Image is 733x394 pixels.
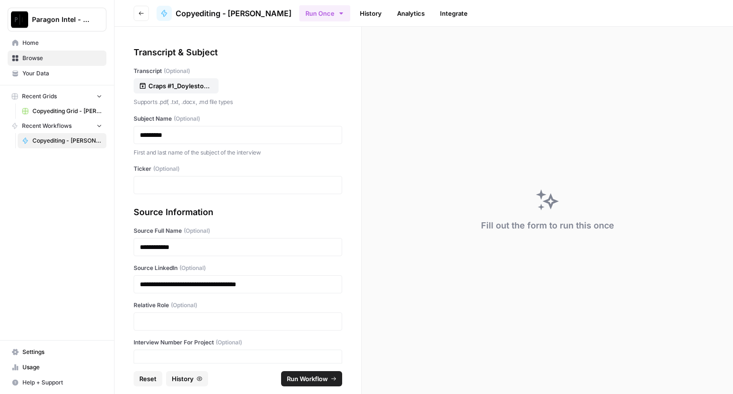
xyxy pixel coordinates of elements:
[134,371,162,386] button: Reset
[148,81,209,91] p: Craps #1_Doylestown_Raw Transcript.docx
[11,11,28,28] img: Paragon Intel - Copyediting Logo
[281,371,342,386] button: Run Workflow
[134,264,342,272] label: Source LinkedIn
[134,227,342,235] label: Source Full Name
[22,363,102,372] span: Usage
[157,6,292,21] a: Copyediting - [PERSON_NAME]
[8,360,106,375] a: Usage
[22,122,72,130] span: Recent Workflows
[8,66,106,81] a: Your Data
[134,114,342,123] label: Subject Name
[8,119,106,133] button: Recent Workflows
[134,206,342,219] div: Source Information
[171,301,197,310] span: (Optional)
[134,67,342,75] label: Transcript
[134,46,342,59] div: Transcript & Subject
[134,301,342,310] label: Relative Role
[32,136,102,145] span: Copyediting - [PERSON_NAME]
[134,338,342,347] label: Interview Number For Project
[22,54,102,62] span: Browse
[8,8,106,31] button: Workspace: Paragon Intel - Copyediting
[22,378,102,387] span: Help + Support
[18,133,106,148] a: Copyediting - [PERSON_NAME]
[22,92,57,101] span: Recent Grids
[179,264,206,272] span: (Optional)
[22,348,102,356] span: Settings
[354,6,387,21] a: History
[164,67,190,75] span: (Optional)
[153,165,179,173] span: (Optional)
[8,35,106,51] a: Home
[134,97,342,107] p: Supports .pdf, .txt, .docx, .md file types
[481,219,614,232] div: Fill out the form to run this once
[22,39,102,47] span: Home
[172,374,194,384] span: History
[134,165,342,173] label: Ticker
[8,89,106,104] button: Recent Grids
[184,227,210,235] span: (Optional)
[8,375,106,390] button: Help + Support
[216,338,242,347] span: (Optional)
[299,5,350,21] button: Run Once
[18,104,106,119] a: Copyediting Grid - [PERSON_NAME]
[8,51,106,66] a: Browse
[134,148,342,157] p: First and last name of the subject of the interview
[391,6,430,21] a: Analytics
[139,374,157,384] span: Reset
[174,114,200,123] span: (Optional)
[176,8,292,19] span: Copyediting - [PERSON_NAME]
[287,374,328,384] span: Run Workflow
[8,344,106,360] a: Settings
[434,6,473,21] a: Integrate
[22,69,102,78] span: Your Data
[32,15,90,24] span: Paragon Intel - Copyediting
[32,107,102,115] span: Copyediting Grid - [PERSON_NAME]
[166,371,208,386] button: History
[134,78,219,93] button: Craps #1_Doylestown_Raw Transcript.docx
